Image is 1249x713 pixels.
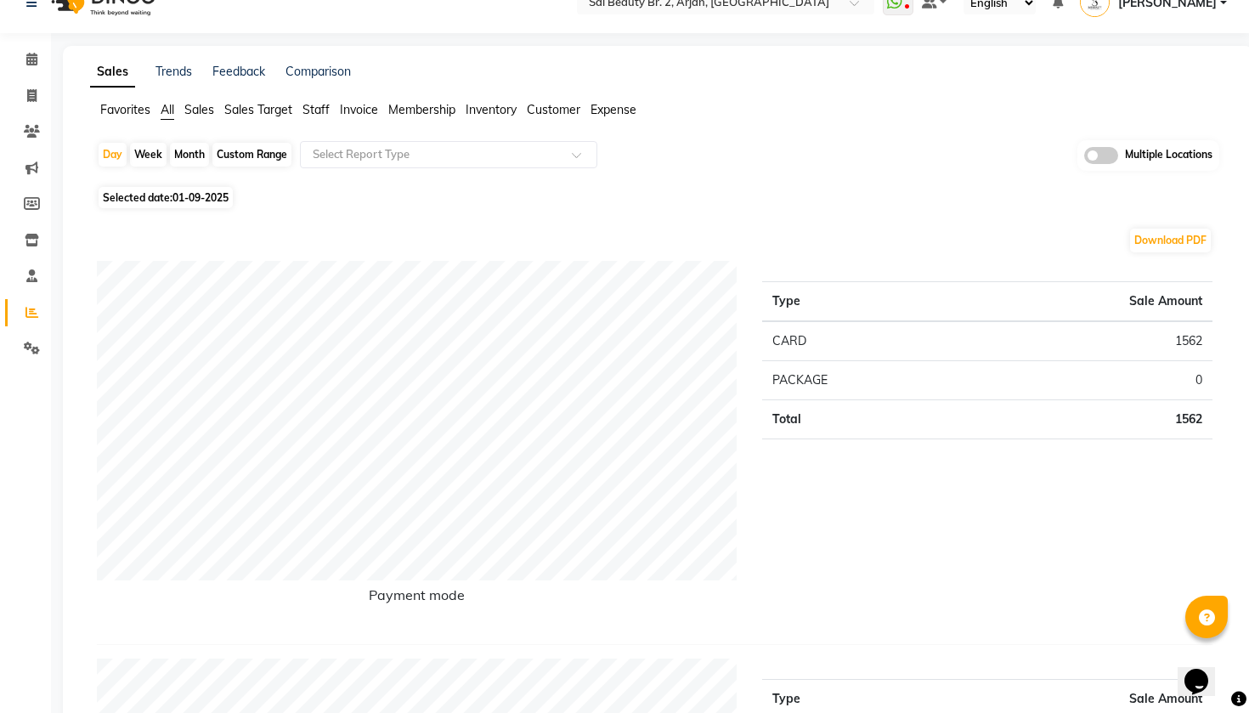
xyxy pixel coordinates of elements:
td: 0 [964,360,1212,399]
span: Favorites [100,102,150,117]
span: 01-09-2025 [172,191,229,204]
div: Month [170,143,209,167]
span: Sales Target [224,102,292,117]
span: Expense [591,102,636,117]
span: Staff [302,102,330,117]
td: CARD [762,321,964,361]
td: 1562 [964,399,1212,439]
th: Type [762,281,964,321]
iframe: chat widget [1178,645,1232,696]
a: Feedback [212,64,265,79]
button: Download PDF [1130,229,1211,252]
div: Day [99,143,127,167]
span: Invoice [340,102,378,117]
span: Membership [388,102,455,117]
th: Sale Amount [964,281,1212,321]
span: All [161,102,174,117]
td: PACKAGE [762,360,964,399]
a: Trends [155,64,192,79]
a: Sales [90,57,135,88]
span: Selected date: [99,187,233,208]
span: Customer [527,102,580,117]
span: Inventory [466,102,517,117]
a: Comparison [285,64,351,79]
h6: Payment mode [97,587,737,610]
td: 1562 [964,321,1212,361]
div: Week [130,143,167,167]
span: Sales [184,102,214,117]
div: Custom Range [212,143,291,167]
td: Total [762,399,964,439]
span: Multiple Locations [1125,147,1212,164]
